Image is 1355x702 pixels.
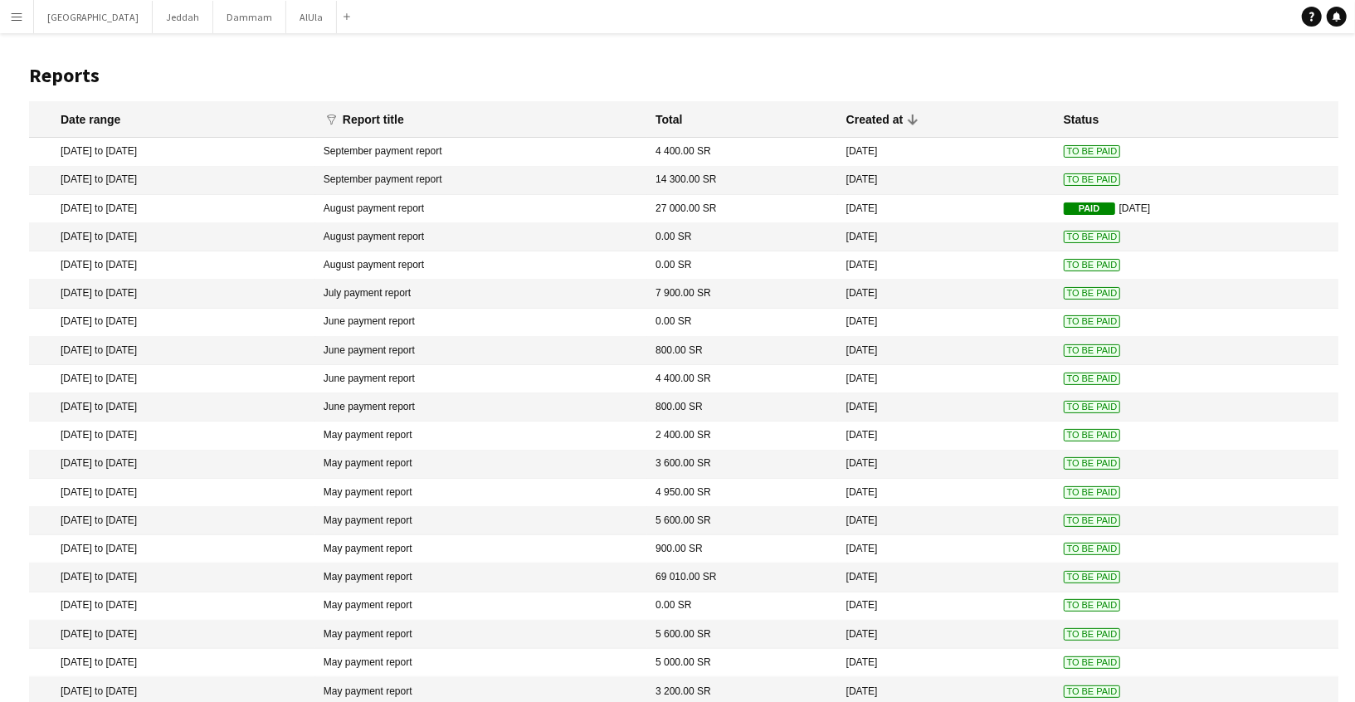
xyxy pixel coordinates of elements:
[1064,656,1121,669] span: To Be Paid
[315,507,647,535] mat-cell: May payment report
[1055,195,1338,223] mat-cell: [DATE]
[647,195,838,223] mat-cell: 27 000.00 SR
[315,223,647,251] mat-cell: August payment report
[29,280,315,308] mat-cell: [DATE] to [DATE]
[647,280,838,308] mat-cell: 7 900.00 SR
[315,167,647,195] mat-cell: September payment report
[1064,173,1121,186] span: To Be Paid
[29,451,315,479] mat-cell: [DATE] to [DATE]
[838,365,1055,393] mat-cell: [DATE]
[29,138,315,166] mat-cell: [DATE] to [DATE]
[315,393,647,422] mat-cell: June payment report
[315,451,647,479] mat-cell: May payment report
[315,365,647,393] mat-cell: June payment report
[29,393,315,422] mat-cell: [DATE] to [DATE]
[1064,429,1121,441] span: To Be Paid
[838,422,1055,450] mat-cell: [DATE]
[1064,457,1121,470] span: To Be Paid
[315,195,647,223] mat-cell: August payment report
[1064,628,1121,641] span: To Be Paid
[838,251,1055,280] mat-cell: [DATE]
[1064,571,1121,583] span: To Be Paid
[1064,599,1121,612] span: To Be Paid
[29,195,315,223] mat-cell: [DATE] to [DATE]
[315,337,647,365] mat-cell: June payment report
[29,223,315,251] mat-cell: [DATE] to [DATE]
[647,451,838,479] mat-cell: 3 600.00 SR
[315,309,647,337] mat-cell: June payment report
[647,337,838,365] mat-cell: 800.00 SR
[29,309,315,337] mat-cell: [DATE] to [DATE]
[153,1,213,33] button: Jeddah
[286,1,337,33] button: AlUla
[315,479,647,507] mat-cell: May payment report
[647,507,838,535] mat-cell: 5 600.00 SR
[838,649,1055,677] mat-cell: [DATE]
[213,1,286,33] button: Dammam
[61,112,120,127] div: Date range
[29,337,315,365] mat-cell: [DATE] to [DATE]
[838,592,1055,621] mat-cell: [DATE]
[29,563,315,592] mat-cell: [DATE] to [DATE]
[838,535,1055,563] mat-cell: [DATE]
[343,112,404,127] div: Report title
[29,167,315,195] mat-cell: [DATE] to [DATE]
[838,280,1055,308] mat-cell: [DATE]
[647,422,838,450] mat-cell: 2 400.00 SR
[656,112,682,127] div: Total
[838,451,1055,479] mat-cell: [DATE]
[838,195,1055,223] mat-cell: [DATE]
[29,592,315,621] mat-cell: [DATE] to [DATE]
[838,621,1055,649] mat-cell: [DATE]
[29,649,315,677] mat-cell: [DATE] to [DATE]
[29,621,315,649] mat-cell: [DATE] to [DATE]
[1064,373,1121,385] span: To Be Paid
[647,535,838,563] mat-cell: 900.00 SR
[1064,543,1121,555] span: To Be Paid
[838,138,1055,166] mat-cell: [DATE]
[838,393,1055,422] mat-cell: [DATE]
[647,365,838,393] mat-cell: 4 400.00 SR
[1064,315,1121,328] span: To Be Paid
[315,563,647,592] mat-cell: May payment report
[647,563,838,592] mat-cell: 69 010.00 SR
[29,422,315,450] mat-cell: [DATE] to [DATE]
[343,112,419,127] div: Report title
[29,507,315,535] mat-cell: [DATE] to [DATE]
[34,1,153,33] button: [GEOGRAPHIC_DATA]
[315,592,647,621] mat-cell: May payment report
[315,535,647,563] mat-cell: May payment report
[315,422,647,450] mat-cell: May payment report
[647,251,838,280] mat-cell: 0.00 SR
[838,223,1055,251] mat-cell: [DATE]
[1064,401,1121,413] span: To Be Paid
[1064,344,1121,357] span: To Be Paid
[29,63,1338,88] h1: Reports
[838,337,1055,365] mat-cell: [DATE]
[838,563,1055,592] mat-cell: [DATE]
[647,223,838,251] mat-cell: 0.00 SR
[1064,685,1121,698] span: To Be Paid
[1064,145,1121,158] span: To Be Paid
[846,112,918,127] div: Created at
[315,138,647,166] mat-cell: September payment report
[647,138,838,166] mat-cell: 4 400.00 SR
[29,365,315,393] mat-cell: [DATE] to [DATE]
[647,167,838,195] mat-cell: 14 300.00 SR
[838,167,1055,195] mat-cell: [DATE]
[838,507,1055,535] mat-cell: [DATE]
[1064,514,1121,527] span: To Be Paid
[647,479,838,507] mat-cell: 4 950.00 SR
[1064,112,1099,127] div: Status
[647,621,838,649] mat-cell: 5 600.00 SR
[647,309,838,337] mat-cell: 0.00 SR
[1064,287,1121,300] span: To Be Paid
[647,592,838,621] mat-cell: 0.00 SR
[1064,259,1121,271] span: To Be Paid
[315,280,647,308] mat-cell: July payment report
[315,621,647,649] mat-cell: May payment report
[315,649,647,677] mat-cell: May payment report
[315,251,647,280] mat-cell: August payment report
[846,112,903,127] div: Created at
[1064,486,1121,499] span: To Be Paid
